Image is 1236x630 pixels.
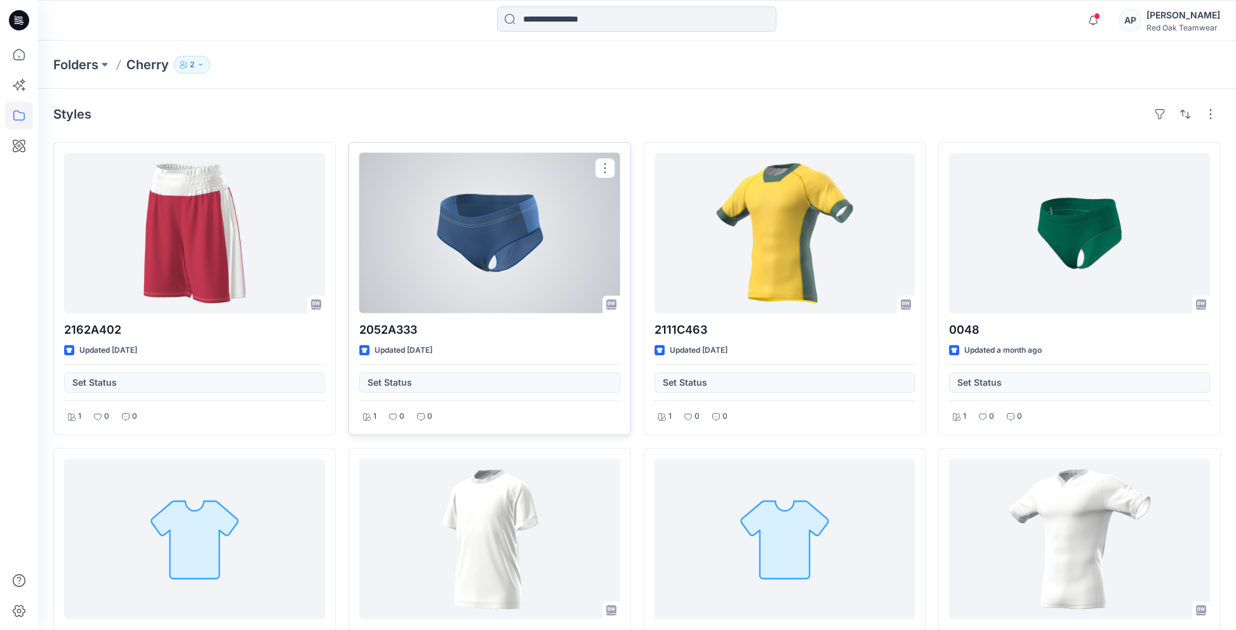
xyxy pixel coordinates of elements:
[989,410,994,423] p: 0
[949,459,1210,619] a: ROC1114 22-7-2025
[79,344,137,357] p: Updated [DATE]
[949,321,1210,339] p: 0048
[963,410,966,423] p: 1
[53,56,98,74] a: Folders
[399,410,404,423] p: 0
[359,153,620,313] a: 2052A333
[1119,9,1141,32] div: AP
[1017,410,1022,423] p: 0
[1146,8,1220,23] div: [PERSON_NAME]
[359,321,620,339] p: 2052A333
[359,459,620,619] a: asics L-0046
[375,344,432,357] p: Updated [DATE]
[53,107,91,122] h4: Styles
[655,153,915,313] a: 2111C463
[668,410,672,423] p: 1
[655,459,915,619] a: ASICS L- 0044
[64,459,325,619] a: ASICSL -0047
[427,410,432,423] p: 0
[670,344,728,357] p: Updated [DATE]
[190,58,194,72] p: 2
[373,410,376,423] p: 1
[1146,23,1220,32] div: Red Oak Teamwear
[655,321,915,339] p: 2111C463
[126,56,169,74] p: Cherry
[104,410,109,423] p: 0
[78,410,81,423] p: 1
[722,410,728,423] p: 0
[694,410,700,423] p: 0
[174,56,210,74] button: 2
[949,153,1210,313] a: 0048
[964,344,1042,357] p: Updated a month ago
[64,321,325,339] p: 2162A402
[132,410,137,423] p: 0
[64,153,325,313] a: 2162A402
